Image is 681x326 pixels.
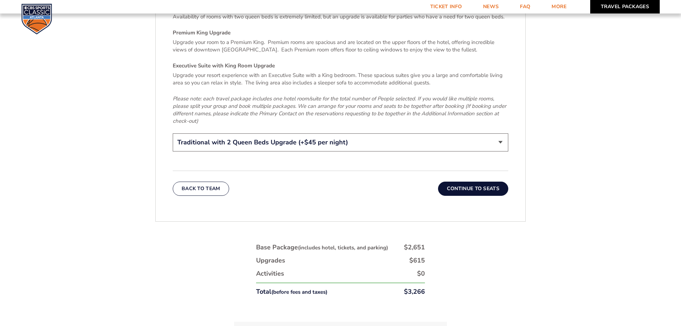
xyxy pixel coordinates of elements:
[173,13,508,21] p: Availability of rooms with two queen beds is extremely limited, but an upgrade is available for p...
[173,39,508,54] p: Upgrade your room to a Premium King. Premium rooms are spacious and are located on the upper floo...
[173,182,229,196] button: Back To Team
[404,243,425,252] div: $2,651
[417,269,425,278] div: $0
[256,256,285,265] div: Upgrades
[438,182,508,196] button: Continue To Seats
[256,287,327,296] div: Total
[173,62,508,70] h4: Executive Suite with King Room Upgrade
[256,269,284,278] div: Activities
[173,72,508,87] p: Upgrade your resort experience with an Executive Suite with a King bedroom. These spacious suites...
[21,4,52,34] img: CBS Sports Classic
[271,288,327,295] small: (before fees and taxes)
[173,95,506,125] em: Please note: each travel package includes one hotel room/suite for the total number of People sel...
[409,256,425,265] div: $615
[256,243,388,252] div: Base Package
[298,244,388,251] small: (includes hotel, tickets, and parking)
[404,287,425,296] div: $3,266
[173,29,508,37] h4: Premium King Upgrade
